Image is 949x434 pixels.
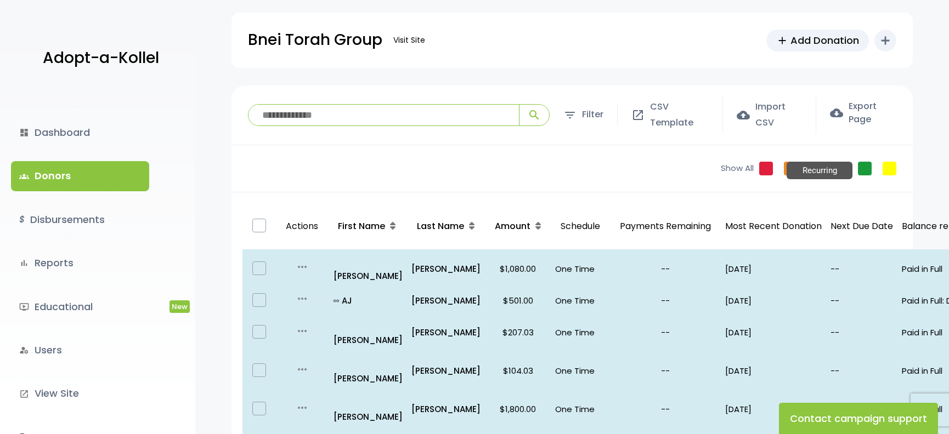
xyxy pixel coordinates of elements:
[43,44,159,72] p: Adopt-a-Kollel
[614,293,716,308] p: --
[334,318,403,347] a: [PERSON_NAME]
[37,32,159,85] a: Adopt-a-Kollel
[334,298,342,304] i: all_inclusive
[528,108,541,122] span: search
[334,395,403,424] a: [PERSON_NAME]
[614,261,716,276] p: --
[19,302,29,312] i: ondemand_video
[721,162,754,175] a: Show All
[519,105,549,125] button: search
[858,162,872,175] a: Recurring
[19,128,29,138] i: dashboard
[280,208,324,245] p: Actions
[779,403,938,434] button: Contact campaign support
[334,254,403,283] a: [PERSON_NAME]
[248,26,382,54] p: Bnei Torah Group
[489,261,546,276] p: $1,080.00
[725,293,822,308] p: [DATE]
[555,325,606,340] p: One Time
[19,389,29,399] i: launch
[874,30,896,52] button: add
[555,261,606,276] p: One Time
[725,325,822,340] p: [DATE]
[296,401,309,414] i: more_horiz
[296,292,309,305] i: more_horiz
[411,325,481,340] a: [PERSON_NAME]
[790,33,859,48] span: Add Donation
[296,363,309,376] i: more_horiz
[417,220,464,232] span: Last Name
[11,335,149,365] a: manage_accountsUsers
[614,363,716,378] p: --
[11,379,149,408] a: launchView Site
[489,363,546,378] p: $104.03
[19,258,29,268] i: bar_chart
[614,402,716,416] p: --
[650,99,709,131] span: CSV Template
[614,208,716,245] p: Payments Remaining
[831,293,893,308] p: --
[725,261,822,276] p: [DATE]
[334,293,403,308] p: AJ
[725,363,822,378] p: [DATE]
[11,292,149,322] a: ondemand_videoEducationalNew
[334,356,403,386] a: [PERSON_NAME]
[830,100,896,126] label: Export Page
[555,402,606,416] p: One Time
[296,324,309,338] i: more_horiz
[334,293,403,308] a: all_inclusiveAJ
[296,260,309,273] i: more_horiz
[555,363,606,378] p: One Time
[830,106,843,119] span: cloud_download
[11,118,149,147] a: dashboardDashboard
[831,363,893,378] p: --
[555,208,606,245] p: Schedule
[411,402,481,416] a: [PERSON_NAME]
[831,219,893,235] p: Next Due Date
[879,34,892,47] i: add
[11,205,149,235] a: $Disbursements
[11,161,149,191] a: groupsDonors
[755,99,802,131] span: Import CSV
[555,293,606,308] p: One Time
[19,345,29,355] i: manage_accounts
[582,107,603,123] span: Filter
[831,325,893,340] p: --
[411,363,481,378] a: [PERSON_NAME]
[170,300,190,313] span: New
[631,108,645,122] span: open_in_new
[411,293,481,308] a: [PERSON_NAME]
[831,261,893,276] p: --
[725,219,822,235] p: Most Recent Donation
[11,248,149,278] a: bar_chartReports
[495,220,530,232] span: Amount
[19,172,29,181] span: groups
[737,108,750,122] span: cloud_upload
[19,212,25,228] i: $
[489,293,546,308] p: $501.00
[725,402,822,416] p: [DATE]
[388,30,431,51] a: Visit Site
[411,261,481,276] a: [PERSON_NAME]
[563,108,577,122] span: filter_list
[489,402,546,416] p: $1,800.00
[614,325,716,340] p: --
[489,325,546,340] p: $207.03
[776,35,788,47] span: add
[766,30,869,52] a: addAdd Donation
[338,220,385,232] span: First Name
[831,402,893,416] p: --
